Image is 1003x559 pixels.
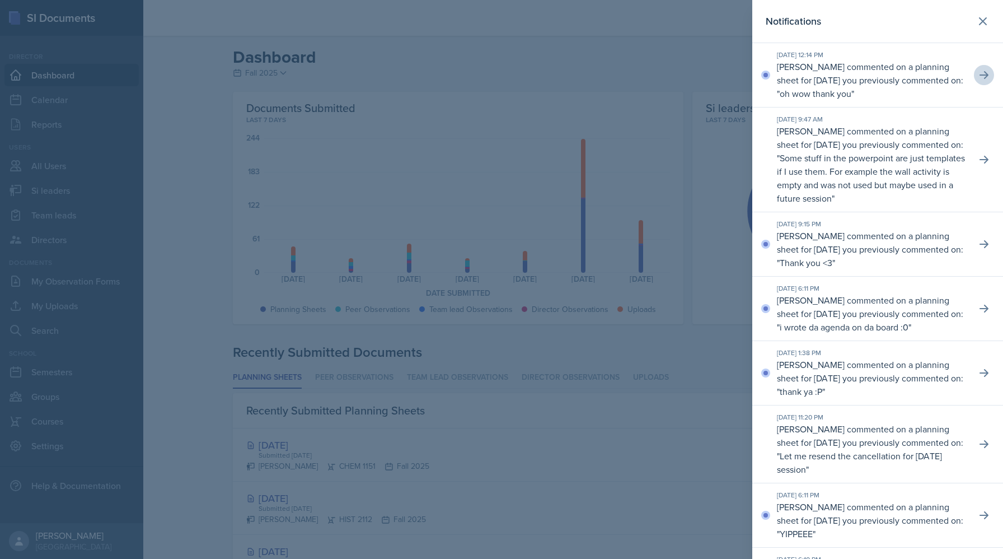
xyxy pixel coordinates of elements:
[780,321,908,333] p: i wrote da agenda on da board :0
[777,124,967,205] p: [PERSON_NAME] commented on a planning sheet for [DATE] you previously commented on: " "
[780,385,822,398] p: thank ya :P
[780,257,832,269] p: Thank you <3
[777,152,965,204] p: Some stuff in the powerpoint are just templates if I use them. For example the wall activity is e...
[780,87,851,100] p: oh wow thank you
[777,500,967,541] p: [PERSON_NAME] commented on a planning sheet for [DATE] you previously commented on: " "
[766,13,821,29] h2: Notifications
[777,219,967,229] div: [DATE] 9:15 PM
[777,50,967,60] div: [DATE] 12:14 PM
[777,283,967,294] div: [DATE] 6:11 PM
[777,490,967,500] div: [DATE] 6:11 PM
[777,114,967,124] div: [DATE] 9:47 AM
[777,358,967,398] p: [PERSON_NAME] commented on a planning sheet for [DATE] you previously commented on: " "
[780,528,813,540] p: YIPPEEE
[777,422,967,476] p: [PERSON_NAME] commented on a planning sheet for [DATE] you previously commented on: " "
[777,60,967,100] p: [PERSON_NAME] commented on a planning sheet for [DATE] you previously commented on: " "
[777,450,942,476] p: Let me resend the cancellation for [DATE] session
[777,294,967,334] p: [PERSON_NAME] commented on a planning sheet for [DATE] you previously commented on: " "
[777,348,967,358] div: [DATE] 1:38 PM
[777,412,967,422] div: [DATE] 11:20 PM
[777,229,967,269] p: [PERSON_NAME] commented on a planning sheet for [DATE] you previously commented on: " "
